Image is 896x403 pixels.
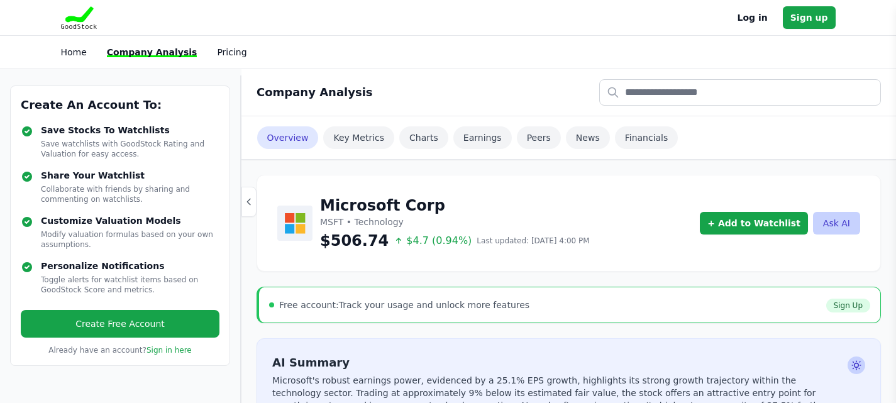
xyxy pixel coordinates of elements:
[41,260,219,272] h4: Personalize Notifications
[394,233,472,248] span: $4.7 (0.94%)
[217,47,246,57] a: Pricing
[615,126,678,149] a: Financials
[41,214,219,227] h4: Customize Valuation Models
[61,6,97,29] img: Goodstock Logo
[21,96,219,114] h3: Create An Account To:
[21,310,219,338] a: Create Free Account
[813,212,860,235] button: Ask AI
[257,126,319,149] a: Overview
[320,231,389,251] span: $506.74
[826,299,870,312] a: Sign Up
[320,196,590,216] h1: Microsoft Corp
[41,184,219,204] p: Collaborate with friends by sharing and commenting on watchlists.
[320,216,590,228] p: MSFT • Technology
[41,275,219,295] p: Toggle alerts for watchlist items based on GoodStock Score and metrics.
[517,126,561,149] a: Peers
[277,206,312,241] img: Microsoft Corp Logo
[107,47,197,57] a: Company Analysis
[41,229,219,250] p: Modify valuation formulas based on your own assumptions.
[272,354,843,372] h2: AI Summary
[783,6,836,29] a: Sign up
[738,10,768,25] a: Log in
[399,126,448,149] a: Charts
[257,84,373,101] h2: Company Analysis
[147,346,192,355] a: Sign in here
[279,299,529,311] div: Track your usage and unlock more features
[453,126,512,149] a: Earnings
[41,139,219,159] p: Save watchlists with GoodStock Rating and Valuation for easy access.
[700,212,808,235] a: + Add to Watchlist
[279,300,339,310] span: Free account:
[41,124,219,136] h4: Save Stocks To Watchlists
[477,236,589,246] span: Last updated: [DATE] 4:00 PM
[566,126,610,149] a: News
[323,126,394,149] a: Key Metrics
[848,356,865,374] span: Ask AI
[61,47,87,57] a: Home
[21,345,219,355] p: Already have an account?
[41,169,219,182] h4: Share Your Watchlist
